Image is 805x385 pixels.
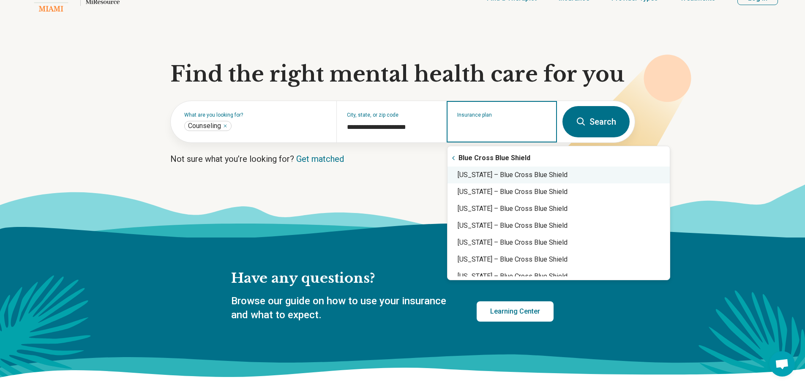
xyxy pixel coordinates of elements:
button: Search [562,106,630,137]
label: What are you looking for? [184,112,326,117]
h1: Find the right mental health care for you [170,62,635,87]
div: [US_STATE] – Blue Cross Blue Shield [448,251,670,268]
span: Counseling [188,122,221,130]
p: Not sure what you’re looking for? [170,153,635,165]
a: Learning Center [477,301,554,322]
div: Open chat [770,351,795,377]
div: [US_STATE] – Blue Cross Blue Shield [448,200,670,217]
h2: Have any questions? [231,270,554,287]
div: [US_STATE] – Blue Cross Blue Shield [448,268,670,285]
div: [US_STATE] – Blue Cross Blue Shield [448,183,670,200]
div: [US_STATE] – Blue Cross Blue Shield [448,217,670,234]
div: Counseling [184,121,232,131]
div: [US_STATE] – Blue Cross Blue Shield [448,234,670,251]
div: Blue Cross Blue Shield [448,150,670,167]
a: Get matched [296,154,344,164]
p: Browse our guide on how to use your insurance and what to expect. [231,294,456,322]
div: Suggestions [448,150,670,276]
div: [US_STATE] – Blue Cross Blue Shield [448,167,670,183]
button: Counseling [223,123,228,128]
